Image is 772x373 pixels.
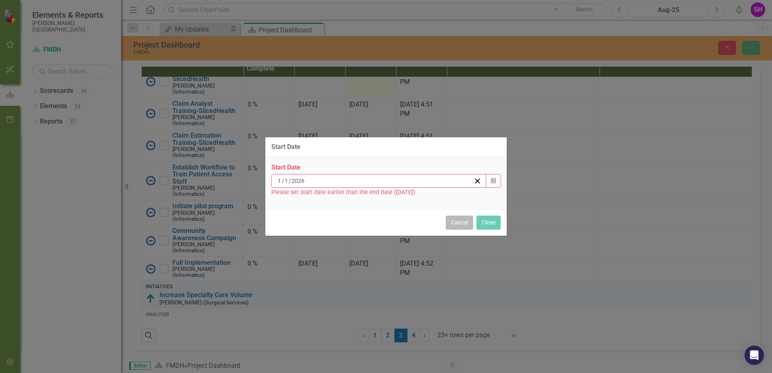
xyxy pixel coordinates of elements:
[289,177,291,184] span: /
[476,216,501,230] button: Close
[271,188,501,197] div: Please set start date earlier than the end date ([DATE])
[271,163,501,172] div: Start Date
[282,177,284,184] span: /
[446,216,473,230] button: Cancel
[271,143,300,151] div: Start Date
[745,346,764,365] div: Open Intercom Messenger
